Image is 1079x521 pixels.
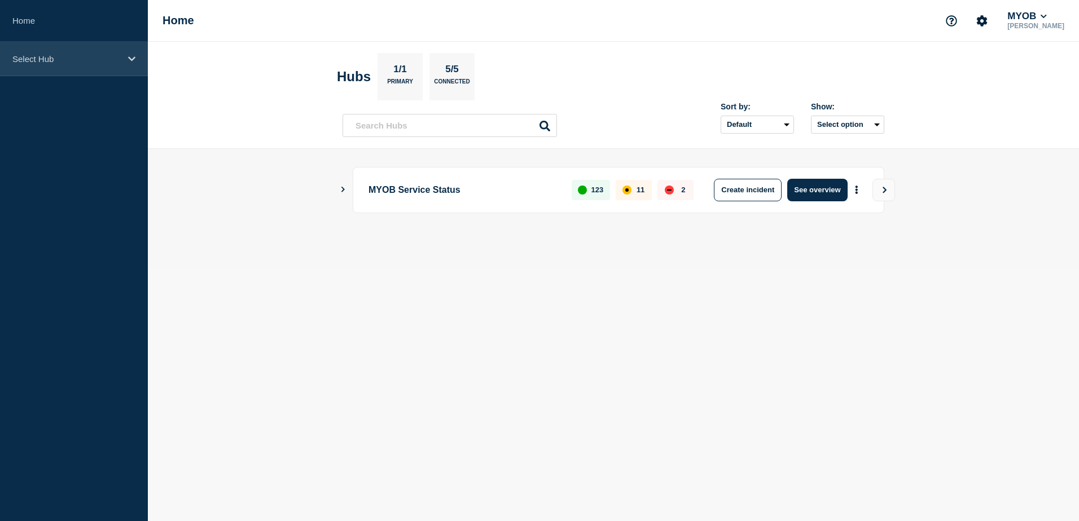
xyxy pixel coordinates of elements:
[578,186,587,195] div: up
[340,186,346,194] button: Show Connected Hubs
[721,116,794,134] select: Sort by
[721,102,794,111] div: Sort by:
[337,69,371,85] h2: Hubs
[343,114,557,137] input: Search Hubs
[681,186,685,194] p: 2
[591,186,604,194] p: 123
[940,9,963,33] button: Support
[811,116,884,134] button: Select option
[849,179,864,200] button: More actions
[714,179,782,201] button: Create incident
[1005,11,1049,22] button: MYOB
[637,186,644,194] p: 11
[12,54,121,64] p: Select Hub
[441,64,463,78] p: 5/5
[163,14,194,27] h1: Home
[970,9,994,33] button: Account settings
[1005,22,1067,30] p: [PERSON_NAME]
[369,179,559,201] p: MYOB Service Status
[811,102,884,111] div: Show:
[434,78,470,90] p: Connected
[872,179,895,201] button: View
[387,78,413,90] p: Primary
[389,64,411,78] p: 1/1
[622,186,631,195] div: affected
[787,179,847,201] button: See overview
[665,186,674,195] div: down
